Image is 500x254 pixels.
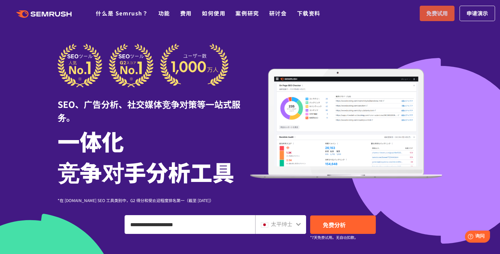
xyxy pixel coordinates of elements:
a: 研讨会 [269,9,287,17]
font: 申请演示 [467,9,488,17]
a: 免费分析 [310,215,376,234]
iframe: 帮助小部件启动器 [440,228,493,247]
a: 下载资料 [297,9,320,17]
a: 什么是 Semrush？ [96,9,148,17]
input: 输入域名、关键字或 URL [125,215,255,234]
a: 案例研究 [235,9,259,17]
a: 免费试用 [420,6,454,21]
font: 一体化 [58,125,124,157]
a: 费用 [180,9,192,17]
font: 太平绅士 [271,220,292,228]
a: 如何使用 [202,9,225,17]
font: 竞争对手分析工具 [58,155,234,188]
font: SEO、广告分析、社交媒体竞争对策等一站式服务。 [58,98,240,123]
a: 申请演示 [459,6,495,21]
font: *7天免费试用。无自动扣款。 [310,235,358,240]
font: 免费分析 [323,220,346,229]
font: 免费试用 [426,9,448,17]
font: *在 [DOMAIN_NAME] SEO 工具类别中，G2 得分和受欢迎程度排名第一（截至 [DATE]） [58,197,214,203]
a: 功能 [158,9,170,17]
